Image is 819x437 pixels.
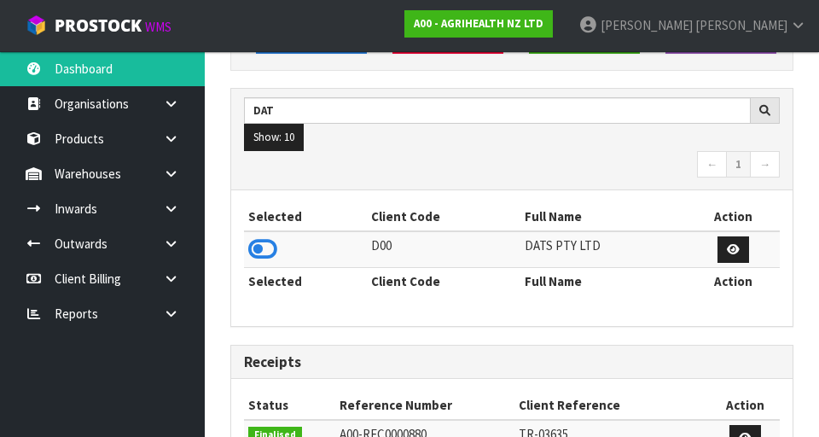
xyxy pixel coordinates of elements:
input: Search clients [244,97,751,124]
h3: Receipts [244,354,780,370]
strong: A00 - AGRIHEALTH NZ LTD [414,16,543,31]
img: cube-alt.png [26,15,47,36]
span: [PERSON_NAME] [695,17,787,33]
th: Action [687,268,780,295]
span: ProStock [55,15,142,37]
th: Client Code [367,203,520,230]
th: Client Reference [514,392,710,419]
td: D00 [367,231,520,268]
th: Action [711,392,780,419]
a: → [750,151,780,178]
nav: Page navigation [244,151,780,181]
small: WMS [145,19,171,35]
span: [PERSON_NAME] [601,17,693,33]
th: Reference Number [335,392,514,419]
a: 1 [726,151,751,178]
button: Show: 10 [244,124,304,151]
th: Full Name [520,268,688,295]
th: Selected [244,268,367,295]
th: Client Code [367,268,520,295]
th: Full Name [520,203,688,230]
th: Status [244,392,335,419]
th: Selected [244,203,367,230]
td: DATS PTY LTD [520,231,688,268]
a: A00 - AGRIHEALTH NZ LTD [404,10,553,38]
a: ← [697,151,727,178]
th: Action [687,203,780,230]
